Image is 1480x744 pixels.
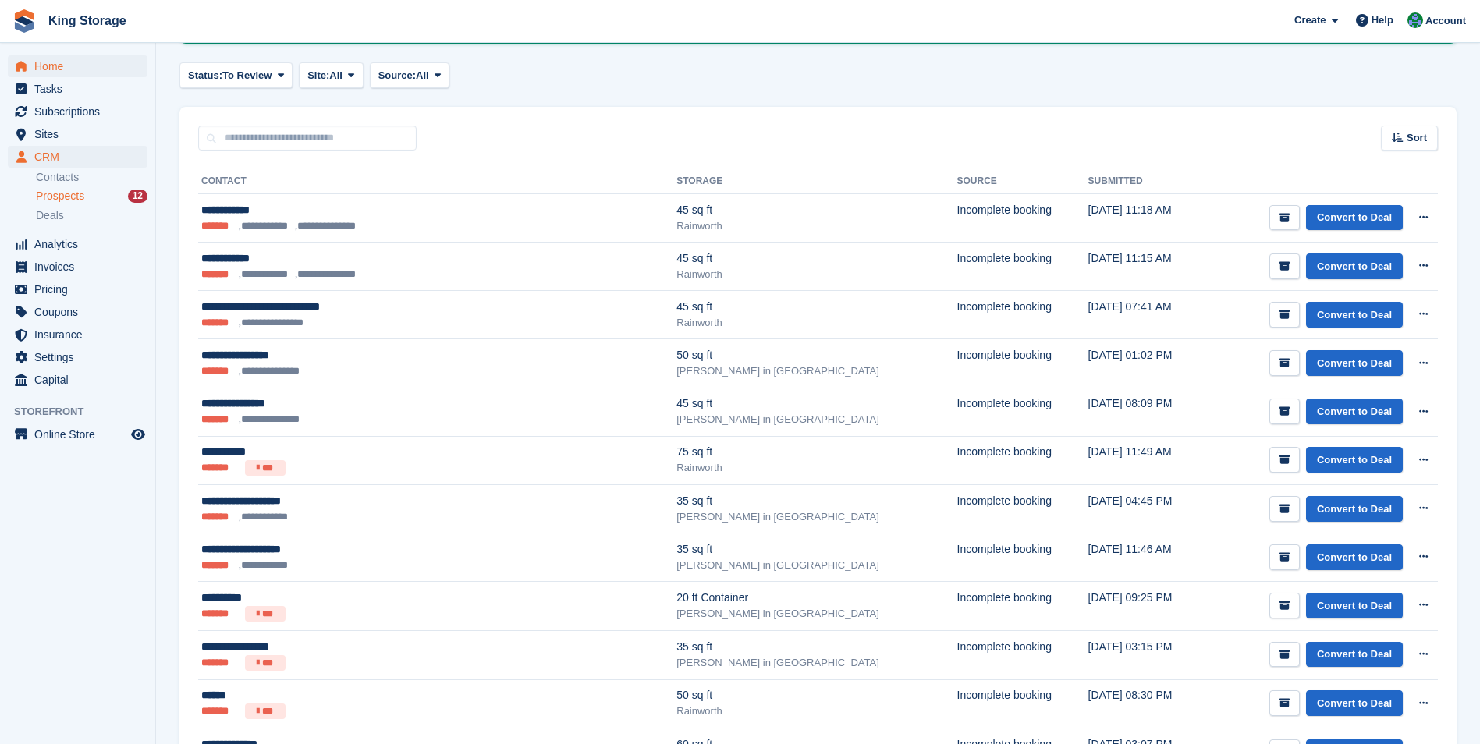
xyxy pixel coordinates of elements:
a: Convert to Deal [1306,399,1403,424]
span: Storefront [14,404,155,420]
span: Sites [34,123,128,145]
span: Pricing [34,278,128,300]
a: Convert to Deal [1306,253,1403,279]
div: 45 sq ft [676,250,956,267]
span: Capital [34,369,128,391]
a: Convert to Deal [1306,593,1403,618]
div: 45 sq ft [676,395,956,412]
div: [PERSON_NAME] in [GEOGRAPHIC_DATA] [676,412,956,427]
span: Help [1372,12,1393,28]
td: [DATE] 04:45 PM [1088,485,1205,533]
td: Incomplete booking [957,485,1088,533]
a: Convert to Deal [1306,642,1403,668]
a: Contacts [36,170,147,185]
td: Incomplete booking [957,388,1088,436]
button: Source: All [370,62,450,88]
td: [DATE] 09:25 PM [1088,582,1205,631]
td: [DATE] 07:41 AM [1088,291,1205,339]
div: [PERSON_NAME] in [GEOGRAPHIC_DATA] [676,655,956,671]
td: Incomplete booking [957,194,1088,243]
td: [DATE] 08:30 PM [1088,679,1205,728]
span: CRM [34,146,128,168]
a: menu [8,78,147,100]
a: Convert to Deal [1306,690,1403,716]
a: menu [8,301,147,323]
div: 45 sq ft [676,202,956,218]
a: menu [8,369,147,391]
a: Preview store [129,425,147,444]
td: Incomplete booking [957,339,1088,388]
a: menu [8,278,147,300]
span: Coupons [34,301,128,323]
div: Rainworth [676,703,956,719]
div: 20 ft Container [676,590,956,606]
td: [DATE] 11:18 AM [1088,194,1205,243]
span: Analytics [34,233,128,255]
span: All [416,68,429,83]
td: [DATE] 01:02 PM [1088,339,1205,388]
div: 50 sq ft [676,687,956,703]
td: [DATE] 11:49 AM [1088,436,1205,485]
a: menu [8,101,147,122]
td: Incomplete booking [957,533,1088,582]
a: Convert to Deal [1306,447,1403,473]
span: Source: [378,68,416,83]
div: [PERSON_NAME] in [GEOGRAPHIC_DATA] [676,509,956,525]
div: [PERSON_NAME] in [GEOGRAPHIC_DATA] [676,606,956,622]
div: 12 [128,190,147,203]
span: Site: [307,68,329,83]
a: menu [8,146,147,168]
a: Deals [36,207,147,224]
div: 35 sq ft [676,493,956,509]
a: menu [8,55,147,77]
td: [DATE] 08:09 PM [1088,388,1205,436]
span: Invoices [34,256,128,278]
span: Sort [1407,130,1427,146]
span: All [329,68,342,83]
a: Convert to Deal [1306,205,1403,231]
a: Convert to Deal [1306,544,1403,570]
span: Account [1425,13,1466,29]
span: Home [34,55,128,77]
th: Storage [676,169,956,194]
div: 35 sq ft [676,639,956,655]
td: Incomplete booking [957,679,1088,728]
img: John King [1407,12,1423,28]
div: Rainworth [676,218,956,234]
a: Convert to Deal [1306,350,1403,376]
div: [PERSON_NAME] in [GEOGRAPHIC_DATA] [676,558,956,573]
span: Subscriptions [34,101,128,122]
div: Rainworth [676,460,956,476]
a: menu [8,123,147,145]
a: Convert to Deal [1306,496,1403,522]
a: menu [8,256,147,278]
span: Settings [34,346,128,368]
span: Deals [36,208,64,223]
div: Rainworth [676,315,956,331]
td: [DATE] 03:15 PM [1088,631,1205,680]
div: 75 sq ft [676,444,956,460]
span: Create [1294,12,1326,28]
a: Prospects 12 [36,188,147,204]
button: Site: All [299,62,364,88]
span: Status: [188,68,222,83]
td: Incomplete booking [957,631,1088,680]
th: Source [957,169,1088,194]
td: Incomplete booking [957,291,1088,339]
a: menu [8,346,147,368]
div: 50 sq ft [676,347,956,363]
div: [PERSON_NAME] in [GEOGRAPHIC_DATA] [676,363,956,379]
span: Insurance [34,324,128,345]
button: Status: To Review [179,62,293,88]
img: stora-icon-8386f47178a22dfd0bd8f6a31ec36ba5ce8667c1dd55bd0f319d3a0aa187defe.svg [12,9,36,33]
td: [DATE] 11:46 AM [1088,533,1205,582]
td: Incomplete booking [957,243,1088,291]
a: menu [8,324,147,345]
td: [DATE] 11:15 AM [1088,243,1205,291]
span: Online Store [34,423,128,445]
th: Contact [198,169,676,194]
span: Prospects [36,189,84,204]
a: Convert to Deal [1306,302,1403,328]
span: To Review [222,68,272,83]
td: Incomplete booking [957,436,1088,485]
